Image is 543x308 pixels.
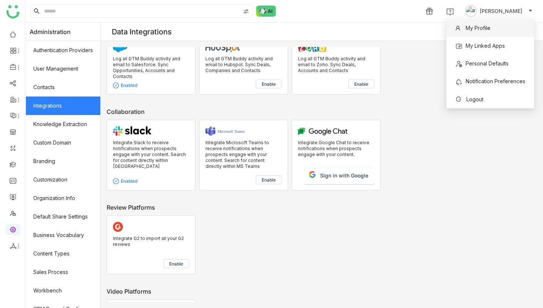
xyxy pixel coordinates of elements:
[298,140,374,169] p: Integrate Google Chat to receive notifications when prospects engage with your content.
[298,126,348,136] img: google-chat.svg
[26,133,100,152] a: Custom Domain
[455,78,463,86] img: notification_preferences.svg
[113,42,128,52] img: salesforce.svg
[446,8,454,16] img: help.svg
[298,42,326,52] img: zoho.svg
[305,167,374,184] button: Sign in with Google
[107,203,537,212] div: Review Platforms
[262,81,276,87] span: Enable
[113,56,189,79] p: Log all GTM Buddy activity and email to Salesforce. Sync Opportunities, Accounts and Contacts
[169,261,183,267] span: Enable
[466,96,483,102] span: Logout
[26,263,100,281] a: Sales Process
[205,56,282,74] p: Log all GTM Buddy activity and email to Hubspot. Sync Deals, Companies and Contacts
[26,115,100,133] a: Knowledge Extraction
[113,222,123,232] img: g2.svg
[256,6,276,17] img: ask-buddy-normal.svg
[256,79,282,88] button: Enable
[26,152,100,170] a: Branding
[112,27,172,36] div: Data Integrations
[26,207,100,226] a: Default Share Settings
[298,56,374,74] p: Log all GTM Buddy activity and email to Zoho. Sync Deals, Accounts and Contacts
[465,5,477,17] img: avatar
[205,42,240,52] img: hubspot.svg
[466,43,505,49] span: My Linked Apps
[107,287,537,296] div: Video Platforms
[6,5,20,18] img: logo
[26,281,100,300] a: Workbench
[466,78,525,84] span: Notification Preferences
[26,97,100,115] a: Integrations
[26,78,100,97] a: Contacts
[163,259,189,268] button: Enable
[26,41,100,60] a: Authentication Providers
[113,178,151,184] div: Enabled
[107,107,537,116] div: Collaboration
[113,126,152,136] img: slack.svg
[463,5,534,17] button: [PERSON_NAME]
[348,79,374,88] button: Enable
[256,175,282,184] button: Enable
[26,244,100,263] a: Content Types
[26,226,100,244] a: Business Vocabulary
[354,81,368,87] span: Enable
[26,189,100,207] a: Organization Info
[480,7,522,15] span: [PERSON_NAME]
[455,43,463,50] img: my_linked_apps.svg
[262,177,276,183] span: Enable
[205,126,247,136] img: msteam.svg
[205,140,282,169] p: Integrate Microsoft Teams to receive notifications when prospects engage with your content. Searc...
[243,9,249,14] img: search-type.svg
[26,170,100,189] a: Customization
[113,236,189,253] p: Integrate G2 to import all your G2 reviews
[466,25,490,31] span: My Profile
[30,23,71,41] span: Administration
[455,60,463,68] img: personal_defaults.svg
[26,60,100,78] a: User Management
[466,60,509,67] span: Personal Defaults
[113,82,151,88] div: Enabled
[113,140,189,175] p: Integrate Slack to receive notifications when prospects engage with your content. Search for cont...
